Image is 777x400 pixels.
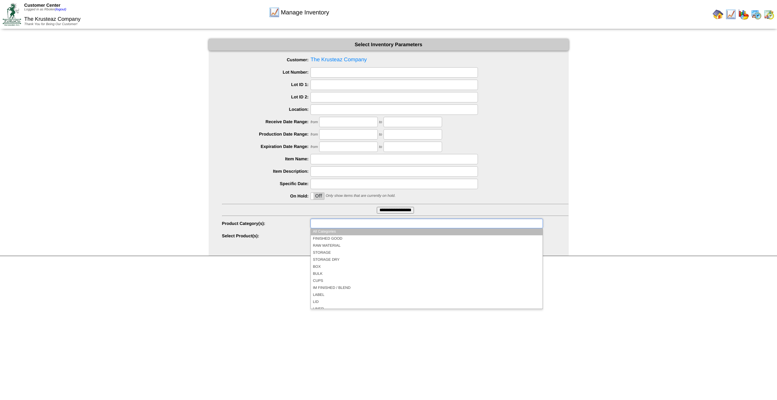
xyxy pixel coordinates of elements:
[379,120,382,124] span: to
[311,277,542,285] li: CUPS
[222,82,311,87] label: Lot ID 1:
[311,292,542,299] li: LABEL
[311,270,542,277] li: BULK
[222,169,311,174] label: Item Description:
[310,133,318,137] span: from
[311,306,542,313] li: LINER
[311,235,542,242] li: FINISHED GOOD
[379,133,382,137] span: to
[713,9,723,20] img: home.gif
[222,156,311,161] label: Item Name:
[311,242,542,249] li: RAW MATERIAL
[311,193,324,199] label: Off
[222,107,311,112] label: Location:
[311,285,542,292] li: IM FINISHED / BLEND
[222,119,311,124] label: Receive Date Range:
[24,22,77,26] span: Thank You for Being Our Customer!
[222,233,311,238] label: Select Product(s):
[326,194,395,198] span: Only show items that are currently on hold.
[311,256,542,263] li: STORAGE DRY
[222,193,311,198] label: On Hold:
[725,9,736,20] img: line_graph.gif
[222,144,311,149] label: Expiration Date Range:
[222,94,311,99] label: Lot ID 2:
[310,145,318,149] span: from
[311,249,542,256] li: STORAGE
[751,9,762,20] img: calendarprod.gif
[24,8,66,11] span: Logged in as Rbolen
[222,70,311,75] label: Lot Number:
[222,221,311,226] label: Product Category(s):
[311,263,542,270] li: BOX
[311,228,542,235] li: All Categories
[310,192,325,200] div: OnOff
[222,57,311,62] label: Customer:
[209,39,569,51] div: Select Inventory Parameters
[24,16,80,22] span: The Krusteaz Company
[281,9,329,16] span: Manage Inventory
[3,3,21,25] img: ZoRoCo_Logo(Green%26Foil)%20jpg.webp
[222,181,311,186] label: Specific Date:
[269,7,280,18] img: line_graph.gif
[379,145,382,149] span: to
[764,9,774,20] img: calendarinout.gif
[738,9,749,20] img: graph.gif
[55,8,66,11] a: (logout)
[310,120,318,124] span: from
[24,3,60,8] span: Customer Center
[222,55,569,65] span: The Krusteaz Company
[222,132,311,137] label: Production Date Range:
[311,299,542,306] li: LID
